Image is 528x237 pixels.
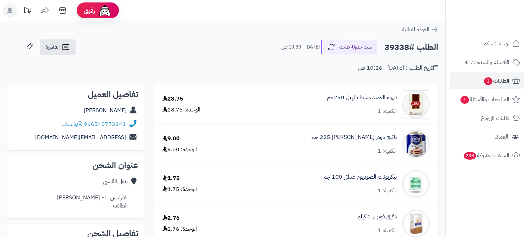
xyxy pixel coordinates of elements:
[450,91,524,108] a: المراجعات والأسئلة1
[163,214,180,222] div: 2.76
[399,25,430,34] span: العودة للطلبات
[13,90,138,98] h2: تفاصيل العميل
[377,187,397,195] div: الكمية: 1
[84,120,126,128] a: 966540773241
[402,90,430,118] img: 1747588948-WhatsApp%20Image%202025-05-18%20at%208.11.08%20PM%20(3)-90x90.jpeg
[311,133,397,141] a: باكنج باودر [PERSON_NAME] 225 جم
[163,174,180,182] div: 1.75
[163,185,197,193] div: الوحدة: 1.75
[358,64,438,72] div: تاريخ الطلب : [DATE] - 10:26 ص
[84,106,127,115] a: [PERSON_NAME]
[321,40,377,55] button: تمت جدولة طلبك
[460,95,509,104] span: المراجعات والأسئلة
[377,226,397,235] div: الكمية: 1
[377,107,397,115] div: الكمية: 1
[483,39,509,49] span: لوحة التحكم
[358,213,397,221] a: دقيق فوم بر 1 كيلو
[463,150,509,160] span: السلات المتروكة
[13,161,138,169] h2: عنوان الشحن
[450,128,524,145] a: العملاء
[402,130,430,158] img: 1665054356-91pTimSAYxL._AC_UL600_SR600,600_-90x90.jpg
[163,135,180,143] div: 9.00
[450,110,524,127] a: طلبات الإرجاع
[281,44,320,51] small: [DATE] - 10:39 ص
[19,4,36,19] a: تحديثات المنصة
[163,225,197,233] div: الوحدة: 2.76
[62,120,82,128] a: واتساب
[384,40,438,55] h2: الطلب #39338
[460,96,469,104] span: 1
[402,170,430,198] img: 288417c5a44c651dc264d5633b23e9722668-90x90.jpg
[450,72,524,89] a: الطلبات3
[163,95,183,103] div: 28.75
[84,6,95,15] span: رفيق
[471,57,509,67] span: الأقسام والمنتجات
[484,77,492,85] span: 3
[323,173,397,181] a: بيكربونات الصوديوم غذائي 100 جم
[35,133,126,142] a: [EMAIL_ADDRESS][DOMAIN_NAME]
[98,4,112,18] img: ai-face.png
[163,106,201,114] div: الوحدة: 28.75
[495,132,508,142] span: العملاء
[45,43,60,51] span: الفاتورة
[57,178,128,210] div: بتول القرشي ، القراحين ، ام [PERSON_NAME] الطائف
[377,147,397,155] div: الكمية: 1
[450,147,524,164] a: السلات المتروكة238
[163,146,197,154] div: الوحدة: 9.00
[450,35,524,52] a: لوحة التحكم
[40,39,76,55] a: الفاتورة
[399,25,438,34] a: العودة للطلبات
[481,113,509,123] span: طلبات الإرجاع
[327,94,397,102] a: قهوة العميد وسط بالهيل 250جم
[483,76,509,86] span: الطلبات
[464,152,476,160] span: 238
